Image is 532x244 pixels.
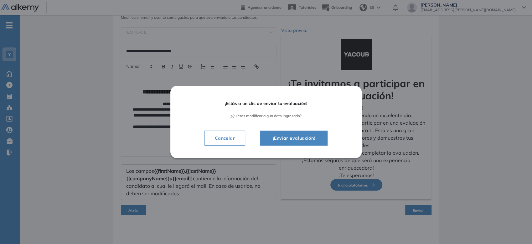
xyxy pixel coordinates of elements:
[188,101,344,106] span: ¡Estás a un clic de enviar tu evaluación!
[210,134,240,142] span: Cancelar
[501,214,532,244] iframe: Chat Widget
[501,214,532,244] div: Widget de chat
[188,114,344,118] span: ¿Quieres modificar algún dato ingresado?
[204,131,245,146] button: Cancelar
[260,131,328,146] button: ¡Enviar evaluación!
[268,134,320,142] span: ¡Enviar evaluación!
